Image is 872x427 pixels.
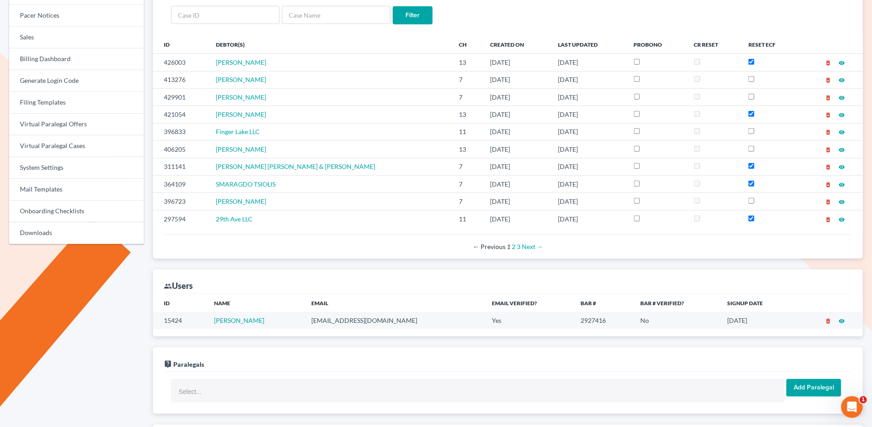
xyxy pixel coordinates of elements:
[627,35,687,53] th: ProBono
[485,312,573,329] td: Yes
[839,318,845,324] i: visibility
[825,180,831,188] a: delete_forever
[153,88,209,106] td: 429901
[839,95,845,101] i: visibility
[216,128,260,135] a: Finger Lake LLC
[9,92,144,114] a: Filing Templates
[9,222,144,244] a: Downloads
[452,54,483,71] td: 13
[574,312,634,329] td: 2927416
[483,88,551,106] td: [DATE]
[839,147,845,153] i: visibility
[214,317,265,324] a: [PERSON_NAME]
[9,114,144,135] a: Virtual Paralegal Offers
[839,180,845,188] a: visibility
[216,145,266,153] span: [PERSON_NAME]
[483,210,551,227] td: [DATE]
[153,158,209,175] td: 311141
[153,175,209,192] td: 364109
[393,6,433,24] input: Filter
[304,294,485,312] th: Email
[216,58,266,66] a: [PERSON_NAME]
[839,110,845,118] a: visibility
[171,242,845,251] div: Pagination
[741,35,800,53] th: Reset ECF
[839,145,845,153] a: visibility
[153,294,207,312] th: ID
[825,317,831,324] a: delete_forever
[153,54,209,71] td: 426003
[839,163,845,170] a: visibility
[216,180,276,188] a: SMARAGDO TSIOLIS
[551,71,627,88] td: [DATE]
[551,54,627,71] td: [DATE]
[216,163,375,170] span: [PERSON_NAME] [PERSON_NAME] & [PERSON_NAME]
[825,58,831,66] a: delete_forever
[825,215,831,223] a: delete_forever
[839,164,845,170] i: visibility
[551,141,627,158] td: [DATE]
[551,175,627,192] td: [DATE]
[551,88,627,106] td: [DATE]
[825,129,831,135] i: delete_forever
[173,360,204,368] span: Paralegals
[687,35,741,53] th: CR Reset
[825,145,831,153] a: delete_forever
[9,48,144,70] a: Billing Dashboard
[483,175,551,192] td: [DATE]
[483,106,551,123] td: [DATE]
[216,110,266,118] a: [PERSON_NAME]
[483,35,551,53] th: Created On
[825,95,831,101] i: delete_forever
[452,35,483,53] th: Ch
[452,158,483,175] td: 7
[633,312,720,329] td: No
[512,243,515,250] a: Page 2
[209,35,452,53] th: Debtor(s)
[153,35,209,53] th: ID
[216,93,266,101] a: [PERSON_NAME]
[216,215,253,223] span: 29th Ave LLC
[9,201,144,222] a: Onboarding Checklists
[839,112,845,118] i: visibility
[825,163,831,170] a: delete_forever
[825,77,831,83] i: delete_forever
[207,294,304,312] th: Name
[473,243,505,250] span: Previous page
[574,294,634,312] th: Bar #
[483,193,551,210] td: [DATE]
[825,60,831,66] i: delete_forever
[452,175,483,192] td: 7
[452,71,483,88] td: 7
[839,317,845,324] a: visibility
[633,294,720,312] th: Bar # Verified?
[825,76,831,83] a: delete_forever
[153,193,209,210] td: 396723
[9,135,144,157] a: Virtual Paralegal Cases
[839,77,845,83] i: visibility
[483,123,551,140] td: [DATE]
[551,106,627,123] td: [DATE]
[841,396,863,418] iframe: Intercom live chat
[551,35,627,53] th: Last Updated
[551,123,627,140] td: [DATE]
[522,243,543,250] a: Next page
[216,197,266,205] a: [PERSON_NAME]
[485,294,573,312] th: Email Verified?
[551,210,627,227] td: [DATE]
[507,243,510,250] em: Page 1
[483,54,551,71] td: [DATE]
[839,215,845,223] a: visibility
[825,318,831,324] i: delete_forever
[825,216,831,223] i: delete_forever
[153,71,209,88] td: 413276
[839,93,845,101] a: visibility
[153,210,209,227] td: 297594
[452,88,483,106] td: 7
[483,71,551,88] td: [DATE]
